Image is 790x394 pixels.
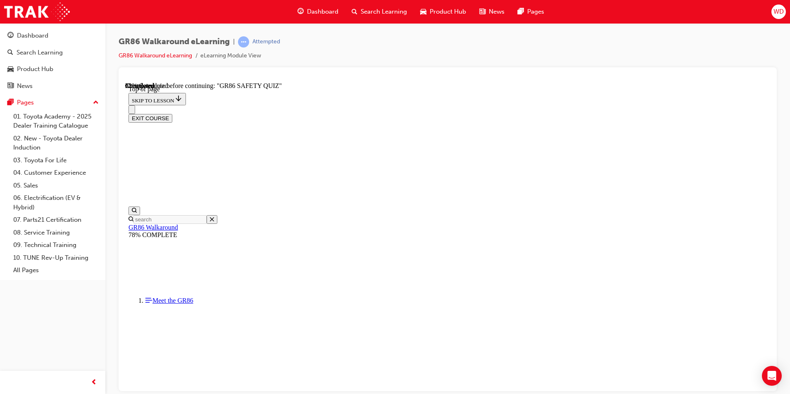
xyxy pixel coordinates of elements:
span: | [233,37,235,47]
span: up-icon [93,97,99,108]
span: Search Learning [361,7,407,17]
a: 07. Parts21 Certification [10,214,102,226]
span: Dashboard [307,7,338,17]
div: Product Hub [17,64,53,74]
div: Attempted [252,38,280,46]
button: EXIT COURSE [3,32,47,40]
a: 06. Electrification (EV & Hybrid) [10,192,102,214]
button: Pages [3,95,102,110]
a: All Pages [10,264,102,277]
div: Open Intercom Messenger [762,366,782,386]
button: WD [771,5,786,19]
a: car-iconProduct Hub [414,3,473,20]
div: Top of page [3,3,642,11]
a: 05. Sales [10,179,102,192]
span: prev-icon [91,377,97,388]
a: 08. Service Training [10,226,102,239]
a: Product Hub [3,62,102,77]
span: Pages [527,7,544,17]
a: Dashboard [3,28,102,43]
a: 02. New - Toyota Dealer Induction [10,132,102,154]
span: car-icon [7,66,14,73]
a: 03. Toyota For Life [10,154,102,167]
a: pages-iconPages [511,3,551,20]
span: GR86 Walkaround eLearning [119,37,230,47]
input: Search [8,133,81,142]
button: SKIP TO LESSON [3,11,61,23]
div: Search Learning [17,48,63,57]
span: pages-icon [518,7,524,17]
div: Dashboard [17,31,48,40]
div: 78% COMPLETE [3,149,642,157]
button: DashboardSearch LearningProduct HubNews [3,26,102,95]
button: Open search menu [3,124,15,133]
span: search-icon [7,49,13,57]
button: Close search menu [81,133,92,142]
a: Search Learning [3,45,102,60]
a: guage-iconDashboard [291,3,345,20]
span: News [489,7,504,17]
a: GR86 Walkaround [3,142,53,149]
a: 04. Customer Experience [10,166,102,179]
span: news-icon [7,83,14,90]
span: guage-icon [297,7,304,17]
div: Pages [17,98,34,107]
span: search-icon [352,7,357,17]
a: News [3,78,102,94]
span: Product Hub [430,7,466,17]
div: News [17,81,33,91]
span: learningRecordVerb_ATTEMPT-icon [238,36,249,47]
span: car-icon [420,7,426,17]
button: Close navigation menu [3,23,10,32]
span: WD [773,7,784,17]
span: guage-icon [7,32,14,40]
a: news-iconNews [473,3,511,20]
img: Trak [4,2,70,21]
span: SKIP TO LESSON [7,15,57,21]
a: 01. Toyota Academy - 2025 Dealer Training Catalogue [10,110,102,132]
li: eLearning Module View [200,51,261,61]
span: news-icon [479,7,485,17]
span: pages-icon [7,99,14,107]
a: 10. TUNE Rev-Up Training [10,252,102,264]
a: GR86 Walkaround eLearning [119,52,192,59]
a: search-iconSearch Learning [345,3,414,20]
a: 09. Technical Training [10,239,102,252]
